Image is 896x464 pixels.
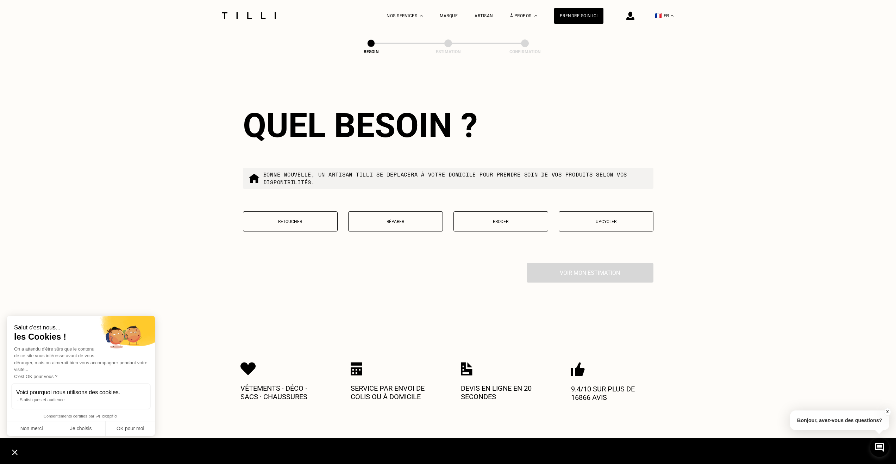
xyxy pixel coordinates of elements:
[461,362,472,376] img: Icon
[554,8,603,24] a: Prendre soin ici
[243,106,653,145] div: Quel besoin ?
[475,13,493,18] a: Artisan
[240,362,256,376] img: Icon
[571,385,656,402] p: 9.4/10 sur plus de 16866 avis
[348,211,443,231] button: Réparer
[336,49,406,54] div: Besoin
[790,410,889,430] p: Bonjour, avez-vous des questions?
[243,211,338,231] button: Retoucher
[671,15,673,17] img: menu déroulant
[571,362,585,376] img: Icon
[240,384,325,401] p: Vêtements · Déco · Sacs · Chaussures
[534,15,537,17] img: Menu déroulant à propos
[351,384,435,401] p: Service par envoi de colis ou à domicile
[351,362,362,376] img: Icon
[219,12,278,19] img: Logo du service de couturière Tilli
[457,219,544,224] p: Broder
[884,408,891,416] button: X
[420,15,423,17] img: Menu déroulant
[453,211,548,231] button: Broder
[413,49,483,54] div: Estimation
[247,219,334,224] p: Retoucher
[655,12,662,19] span: 🇫🇷
[263,171,648,186] p: Bonne nouvelle, un artisan tilli se déplacera à votre domicile pour prendre soin de vos produits ...
[563,219,650,224] p: Upcycler
[249,173,260,184] img: commande à domicile
[490,49,560,54] div: Confirmation
[461,384,545,401] p: Devis en ligne en 20 secondes
[440,13,458,18] a: Marque
[352,219,439,224] p: Réparer
[559,211,653,231] button: Upcycler
[626,12,634,20] img: icône connexion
